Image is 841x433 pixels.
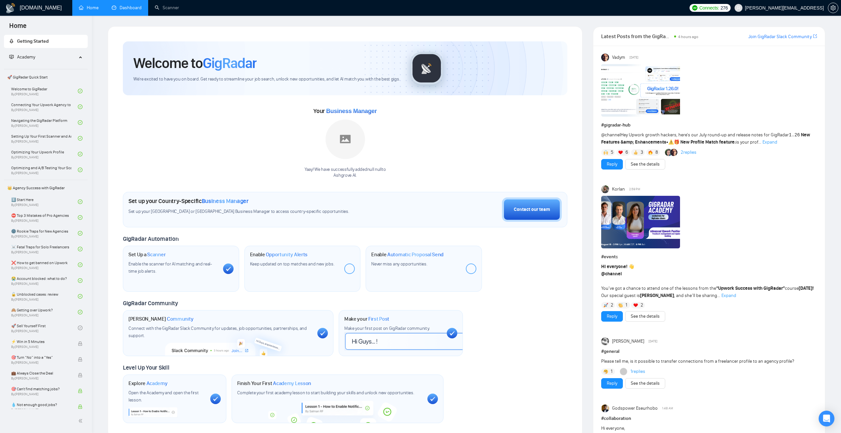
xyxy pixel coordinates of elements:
span: check-circle [78,278,82,283]
span: 5 [611,149,613,156]
a: setting [828,5,838,11]
img: F09ASNL5WRY-GR%20Academy%20-%20Tamara%20Levit.png [601,196,680,248]
span: 🎯 Turn “No” into a “Yes” [11,354,71,361]
h1: Make your [344,316,389,322]
span: By [PERSON_NAME] [11,361,71,365]
img: Alex B [665,149,672,156]
span: ⚡ Win in 5 Minutes [11,338,71,345]
span: Enable the scanner for AI matching and real-time job alerts. [128,261,212,274]
span: Korlan [612,186,625,193]
img: slackcommunity-bg.png [165,326,291,356]
span: Set up your [GEOGRAPHIC_DATA] or [GEOGRAPHIC_DATA] Business Manager to access country-specific op... [128,209,389,215]
div: Contact our team [514,206,550,213]
span: Expand [721,293,736,298]
img: ❤️ [618,150,623,155]
button: Reply [601,311,623,322]
img: 👍 [633,150,638,155]
span: Business Manager [326,108,377,114]
a: Join GigRadar Slack Community [748,33,812,40]
span: double-left [78,418,85,424]
span: check-circle [78,120,82,125]
strong: “Upwork Success with GigRadar” [716,285,785,291]
img: placeholder.png [326,120,365,159]
img: gigradar-logo.png [410,52,443,85]
span: Never miss any opportunities. [371,261,427,267]
span: Hey Upwork growth hackers, here's our July round-up and release notes for GigRadar • is your prof... [601,132,810,145]
button: Contact our team [502,197,562,222]
h1: # general [601,348,817,355]
span: export [813,34,817,39]
span: Automatic Proposal Send [387,251,443,258]
span: check-circle [78,168,82,172]
span: lock [78,404,82,409]
span: lock [78,341,82,346]
span: Level Up Your Skill [123,364,169,371]
span: First Post [368,316,389,322]
div: Open Intercom Messenger [819,411,834,426]
span: Academy [147,380,168,387]
img: upwork-logo.png [692,5,697,11]
span: check-circle [78,326,82,330]
span: 👋 [628,264,634,269]
h1: Finish Your First [237,380,311,387]
span: By [PERSON_NAME] [11,392,71,396]
span: check-circle [78,231,82,236]
img: 👏 [618,303,623,308]
a: See the details [631,161,660,168]
img: 🙌 [603,150,608,155]
button: Reply [601,159,623,170]
span: 🚀 GigRadar Quick Start [5,71,87,84]
span: By [PERSON_NAME] [11,408,71,412]
strong: [DATE]! [799,285,814,291]
a: 1️⃣ Start HereBy[PERSON_NAME] [11,194,78,209]
img: Pavel [601,337,609,345]
span: 💼 Always Close the Deal [11,370,71,376]
span: Vadym [612,54,625,61]
span: lock [78,373,82,377]
a: Reply [607,313,617,320]
a: See the details [631,313,660,320]
span: Godspower Eseurhobo [612,405,658,412]
span: fund-projection-screen [9,55,14,59]
span: check-circle [78,199,82,204]
img: 🤔 [603,369,608,374]
span: check-circle [78,247,82,251]
a: 🚀 Sell Yourself FirstBy[PERSON_NAME] [11,321,78,335]
h1: Enable [371,251,443,258]
a: Connecting Your Upwork Agency to GigRadarBy[PERSON_NAME] [11,100,78,114]
span: check-circle [78,89,82,93]
span: 2 [641,302,643,308]
span: GigRadar [203,54,257,72]
h1: [PERSON_NAME] [128,316,193,322]
span: Scanner [147,251,166,258]
a: ❌ How to get banned on UpworkBy[PERSON_NAME] [11,258,78,272]
h1: # events [601,253,817,261]
a: Welcome to GigRadarBy[PERSON_NAME] [11,84,78,98]
a: Optimizing and A/B Testing Your Scanner for Better ResultsBy[PERSON_NAME] [11,163,78,177]
img: 🚀 [603,303,608,308]
img: academy-bg.png [263,401,411,423]
a: Navigating the GigRadar PlatformBy[PERSON_NAME] [11,115,78,130]
a: ☠️ Fatal Traps for Solo FreelancersBy[PERSON_NAME] [11,242,78,256]
a: Optimizing Your Upwork ProfileBy[PERSON_NAME] [11,147,78,161]
span: GigRadar Community [123,300,178,307]
span: ⚠️ [668,139,674,145]
span: Academy Lesson [273,380,311,387]
a: 🙈 Getting over Upwork?By[PERSON_NAME] [11,305,78,319]
span: check-circle [78,310,82,314]
span: Latest Posts from the GigRadar Community [601,32,672,40]
span: rocket [9,39,14,43]
span: Make your first post on GigRadar community. [344,326,430,331]
span: GigRadar Automation [123,235,178,242]
img: logo [5,3,16,13]
img: ❤️ [633,303,638,308]
span: Academy [17,54,35,60]
span: 🎯 Can't find matching jobs? [11,386,71,392]
button: See the details [625,159,665,170]
a: export [813,33,817,39]
a: See the details [631,380,660,387]
span: 💧 Not enough good jobs? [11,401,71,408]
span: [DATE] [648,338,657,344]
span: Your [313,107,377,115]
h1: Explore [128,380,168,387]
